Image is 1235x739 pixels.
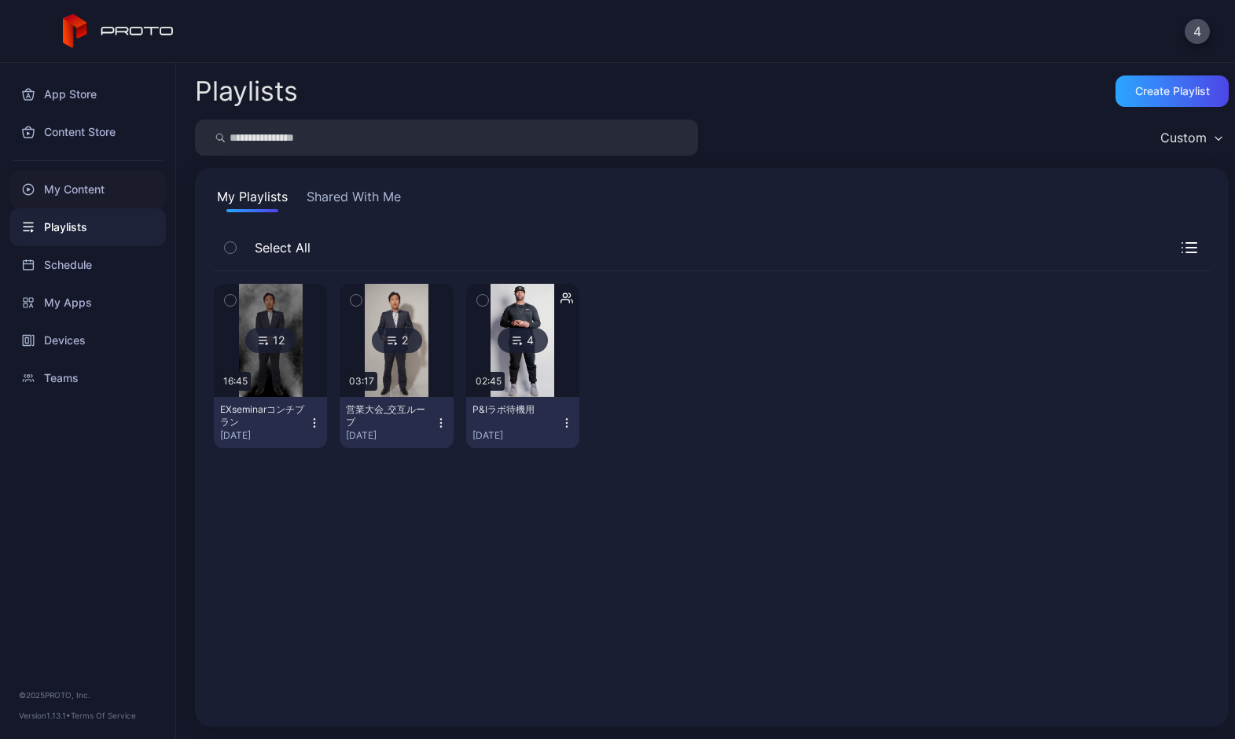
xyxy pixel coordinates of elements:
[247,238,311,257] span: Select All
[214,187,291,212] button: My Playlists
[340,397,453,448] button: 営業大会_交互ループ[DATE]
[9,359,166,397] a: Teams
[71,711,136,720] a: Terms Of Service
[220,429,308,442] div: [DATE]
[472,429,561,442] div: [DATE]
[9,208,166,246] a: Playlists
[372,328,422,353] div: 2
[19,711,71,720] span: Version 1.13.1 •
[1116,75,1229,107] button: Create Playlist
[9,171,166,208] a: My Content
[303,187,404,212] button: Shared With Me
[1152,119,1229,156] button: Custom
[220,372,251,391] div: 16:45
[220,403,307,428] div: EXseminarコンチプラン
[19,689,156,701] div: © 2025 PROTO, Inc.
[466,397,579,448] button: P&Iラボ待機用[DATE]
[9,284,166,322] a: My Apps
[1135,85,1210,97] div: Create Playlist
[346,403,432,428] div: 営業大会_交互ループ
[195,77,298,105] h2: Playlists
[346,429,434,442] div: [DATE]
[9,246,166,284] a: Schedule
[472,403,559,416] div: P&Iラボ待機用
[498,328,548,353] div: 4
[9,322,166,359] a: Devices
[9,113,166,151] a: Content Store
[214,397,327,448] button: EXseminarコンチプラン[DATE]
[472,372,505,391] div: 02:45
[9,75,166,113] a: App Store
[1160,130,1207,145] div: Custom
[1185,19,1210,44] button: 4
[346,372,377,391] div: 03:17
[245,328,296,353] div: 12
